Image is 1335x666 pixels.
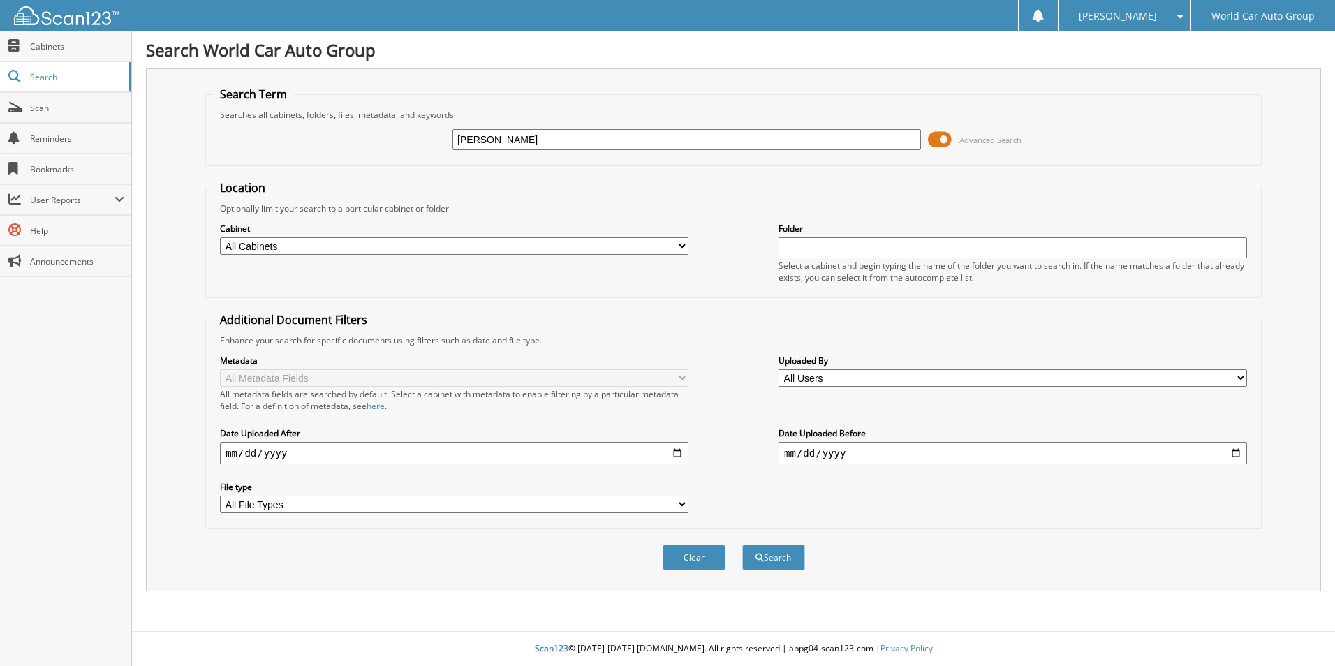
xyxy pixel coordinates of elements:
[213,109,1254,121] div: Searches all cabinets, folders, files, metadata, and keywords
[213,180,272,195] legend: Location
[1079,12,1157,20] span: [PERSON_NAME]
[30,225,124,237] span: Help
[30,163,124,175] span: Bookmarks
[220,388,688,412] div: All metadata fields are searched by default. Select a cabinet with metadata to enable filtering b...
[220,442,688,464] input: start
[146,38,1321,61] h1: Search World Car Auto Group
[779,442,1247,464] input: end
[30,102,124,114] span: Scan
[779,427,1247,439] label: Date Uploaded Before
[220,427,688,439] label: Date Uploaded After
[779,260,1247,283] div: Select a cabinet and begin typing the name of the folder you want to search in. If the name match...
[367,400,385,412] a: here
[742,545,805,570] button: Search
[779,355,1247,367] label: Uploaded By
[220,355,688,367] label: Metadata
[14,6,119,25] img: scan123-logo-white.svg
[959,135,1021,145] span: Advanced Search
[663,545,725,570] button: Clear
[30,194,115,206] span: User Reports
[213,312,374,327] legend: Additional Document Filters
[132,632,1335,666] div: © [DATE]-[DATE] [DOMAIN_NAME]. All rights reserved | appg04-scan123-com |
[213,334,1254,346] div: Enhance your search for specific documents using filters such as date and file type.
[30,40,124,52] span: Cabinets
[779,223,1247,235] label: Folder
[535,642,568,654] span: Scan123
[30,256,124,267] span: Announcements
[220,223,688,235] label: Cabinet
[213,87,294,102] legend: Search Term
[30,71,122,83] span: Search
[220,481,688,493] label: File type
[1265,599,1335,666] iframe: Chat Widget
[880,642,933,654] a: Privacy Policy
[30,133,124,145] span: Reminders
[213,202,1254,214] div: Optionally limit your search to a particular cabinet or folder
[1211,12,1315,20] span: World Car Auto Group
